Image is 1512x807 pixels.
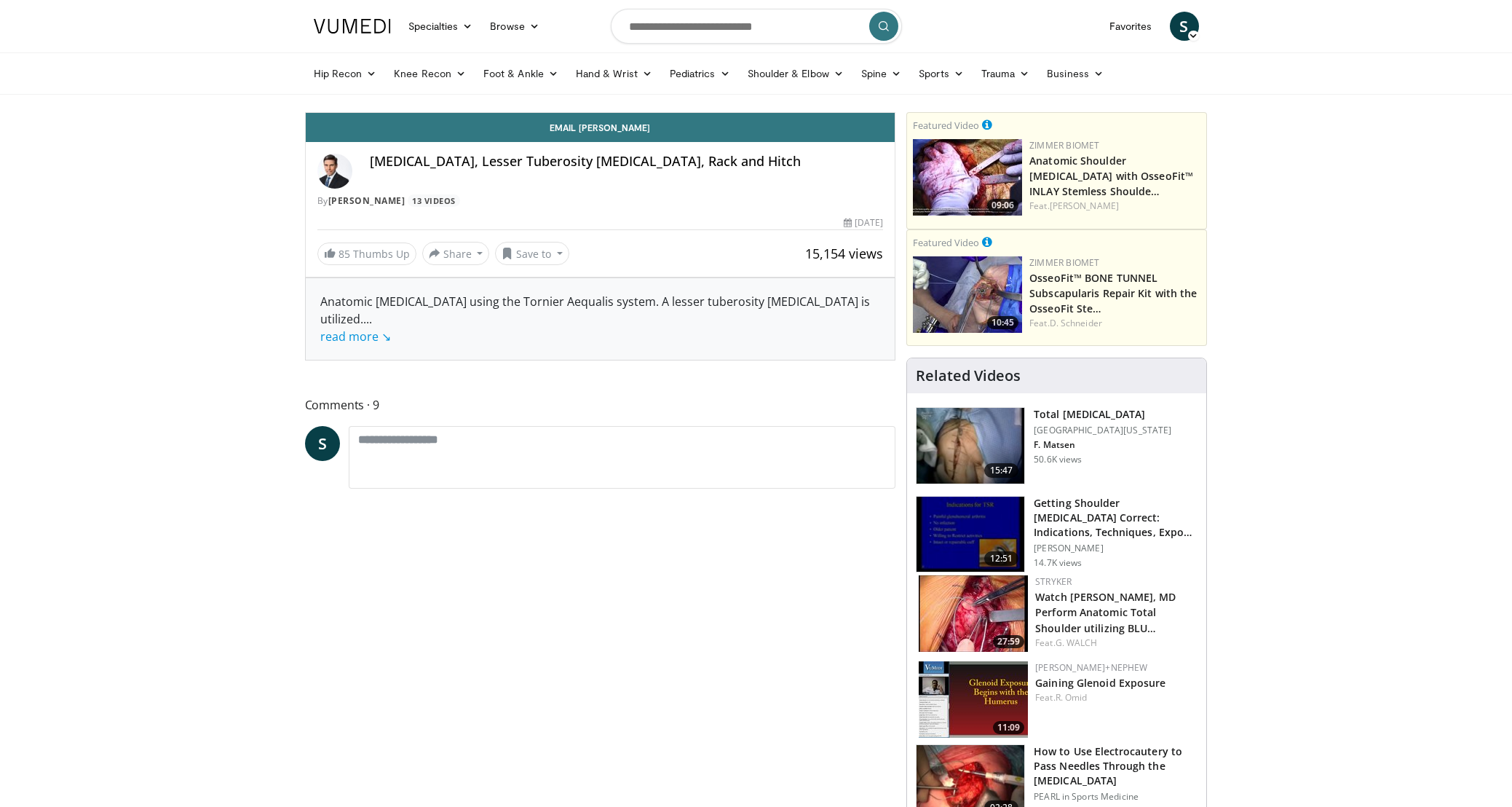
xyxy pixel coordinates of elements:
a: 11:09 [919,661,1028,738]
span: Comments 9 [305,395,896,414]
h3: How to Use Electrocautery to Pass Needles Through the [MEDICAL_DATA] [1034,744,1198,788]
span: 11:09 [993,721,1024,734]
input: Search topics, interventions [611,9,902,44]
h4: [MEDICAL_DATA], Lesser Tuberosity [MEDICAL_DATA], Rack and Hitch [370,154,884,170]
a: G. WALCH [1056,637,1098,649]
a: 15:47 Total [MEDICAL_DATA] [GEOGRAPHIC_DATA][US_STATE] F. Matsen 50.6K views [916,407,1198,484]
p: 50.6K views [1034,454,1082,465]
h4: Related Videos [916,367,1021,385]
a: 12:51 Getting Shoulder [MEDICAL_DATA] Correct: Indications, Techniques, Expo… [PERSON_NAME] 14.7K... [916,496,1198,573]
a: Stryker [1035,575,1072,588]
img: 2f1af013-60dc-4d4f-a945-c3496bd90c6e.150x105_q85_crop-smart_upscale.jpg [913,256,1022,333]
button: Save to [495,242,569,265]
a: Favorites [1101,12,1161,41]
h3: Total [MEDICAL_DATA] [1034,407,1171,422]
a: OsseoFit™ BONE TUNNEL Subscapularis Repair Kit with the OsseoFit Ste… [1029,271,1197,315]
a: [PERSON_NAME]+Nephew [1035,661,1147,674]
a: Watch [PERSON_NAME], MD Perform Anatomic Total Shoulder utilizing BLU… [1035,590,1176,634]
a: Sports [910,59,973,88]
a: [PERSON_NAME] [1050,200,1119,212]
a: Pediatrics [661,59,739,88]
a: read more ↘ [320,328,391,345]
p: PEARL in Sports Medicine [1034,791,1198,803]
img: VuMedi Logo [314,19,391,34]
a: Spine [852,59,910,88]
button: Share [422,242,490,265]
a: Anatomic Shoulder [MEDICAL_DATA] with OsseoFit™ INLAY Stemless Shoulde… [1029,154,1193,198]
a: Hip Recon [305,59,386,88]
span: 15,154 views [805,245,883,262]
a: S [1170,12,1199,41]
small: Featured Video [913,119,979,132]
p: [GEOGRAPHIC_DATA][US_STATE] [1034,425,1171,436]
a: Zimmer Biomet [1029,256,1099,269]
span: 12:51 [984,551,1019,566]
div: [DATE] [844,216,883,229]
div: Feat. [1029,317,1200,330]
a: 13 Videos [408,194,461,207]
a: Zimmer Biomet [1029,139,1099,151]
a: R. Omid [1056,691,1088,704]
span: 85 [339,247,350,261]
a: Gaining Glenoid Exposure [1035,676,1165,690]
img: Avatar [317,154,352,189]
p: [PERSON_NAME] [1034,543,1198,554]
img: 293c6ef9-b2a3-4840-bd37-651744860220.150x105_q85_crop-smart_upscale.jpg [919,575,1028,652]
a: Email [PERSON_NAME] [306,113,895,142]
p: 14.7K views [1034,557,1082,569]
a: S [305,426,340,461]
a: Shoulder & Elbow [739,59,852,88]
small: Featured Video [913,236,979,249]
img: 38759_0000_3.png.150x105_q85_crop-smart_upscale.jpg [917,497,1024,572]
a: Hand & Wrist [567,59,661,88]
div: By [317,194,884,208]
a: Foot & Ankle [475,59,567,88]
img: 38826_0000_3.png.150x105_q85_crop-smart_upscale.jpg [917,408,1024,484]
span: 27:59 [993,635,1024,648]
div: Feat. [1035,637,1195,650]
span: 15:47 [984,463,1019,478]
div: Feat. [1035,691,1195,704]
span: 10:45 [987,316,1018,329]
a: 27:59 [919,575,1028,652]
img: 116e8774-2da8-4dd5-8c7d-137b84cab4fd.150x105_q85_crop-smart_upscale.jpg [919,661,1028,738]
img: 59d0d6d9-feca-4357-b9cd-4bad2cd35cb6.150x105_q85_crop-smart_upscale.jpg [913,139,1022,216]
div: Feat. [1029,200,1200,213]
a: Specialties [400,12,482,41]
a: 09:06 [913,139,1022,216]
a: Knee Recon [385,59,475,88]
div: Anatomic [MEDICAL_DATA] using the Tornier Aequalis system. A lesser tuberosity [MEDICAL_DATA] is ... [320,293,881,345]
a: Trauma [973,59,1039,88]
a: Browse [481,12,548,41]
p: F. Matsen [1034,439,1171,451]
a: D. Schneider [1050,317,1102,329]
a: 85 Thumbs Up [317,243,416,265]
span: 09:06 [987,199,1018,212]
a: [PERSON_NAME] [328,194,405,207]
a: Business [1038,59,1112,88]
h3: Getting Shoulder [MEDICAL_DATA] Correct: Indications, Techniques, Expo… [1034,496,1198,540]
a: 10:45 [913,256,1022,333]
